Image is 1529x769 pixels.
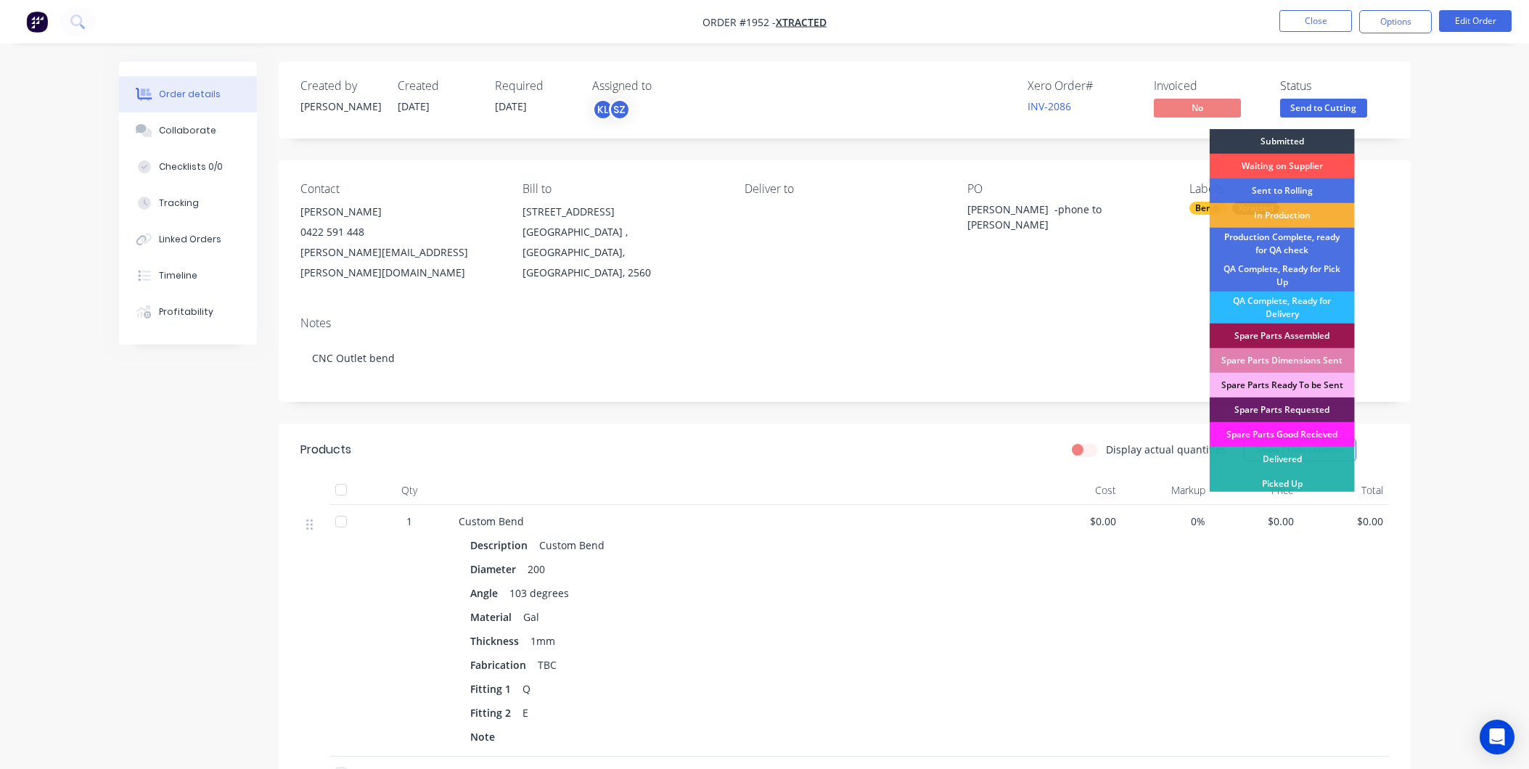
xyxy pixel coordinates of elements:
div: Labels [1189,182,1388,196]
div: PO [967,182,1166,196]
div: [STREET_ADDRESS] [522,202,721,222]
div: Open Intercom Messenger [1480,720,1514,754]
div: [GEOGRAPHIC_DATA] , [GEOGRAPHIC_DATA], [GEOGRAPHIC_DATA], 2560 [522,222,721,283]
span: Send to Cutting [1280,99,1367,117]
div: [PERSON_NAME] -phone to [PERSON_NAME] [967,202,1149,232]
div: Thickness [470,630,525,651]
div: Q [517,678,536,699]
div: Custom Bend [533,535,610,556]
a: Xtracted [776,15,827,29]
div: Spare Parts Requested [1210,398,1355,422]
div: KL [592,99,614,120]
div: Sent to Rolling [1210,178,1355,203]
button: Profitability [119,294,257,330]
div: Bends [1189,202,1227,215]
div: Angle [470,583,504,604]
span: $0.00 [1039,514,1117,529]
div: Deliver to [745,182,943,196]
div: 103 degrees [504,583,575,604]
div: Linked Orders [159,233,221,246]
div: Production Complete, ready for QA check [1210,228,1355,260]
div: Spare Parts Assembled [1210,324,1355,348]
div: Profitability [159,305,213,318]
div: Status [1280,79,1389,93]
span: $0.00 [1217,514,1295,529]
div: 0422 591 448 [300,222,499,242]
div: Order details [159,88,221,101]
div: Products [300,441,351,458]
div: Gal [517,606,545,628]
div: Diameter [470,559,522,580]
span: [DATE] [398,99,430,113]
div: Assigned to [592,79,737,93]
button: KLSZ [592,99,631,120]
label: Display actual quantities [1106,442,1226,457]
button: Collaborate [119,112,257,149]
button: Send to Cutting [1280,99,1367,120]
div: Fitting 1 [470,678,517,699]
button: Timeline [119,258,257,294]
div: Material [470,606,517,628]
a: INV-2086 [1028,99,1071,113]
div: CNC Outlet bend [300,336,1389,380]
div: 1mm [525,630,561,651]
button: Checklists 0/0 [119,149,257,185]
div: [PERSON_NAME][EMAIL_ADDRESS][PERSON_NAME][DOMAIN_NAME] [300,242,499,283]
div: Fabrication [470,654,532,675]
div: [PERSON_NAME]0422 591 448[PERSON_NAME][EMAIL_ADDRESS][PERSON_NAME][DOMAIN_NAME] [300,202,499,283]
button: Order details [119,76,257,112]
div: Description [470,535,533,556]
div: Notes [300,316,1389,330]
div: SZ [609,99,631,120]
span: [DATE] [495,99,527,113]
div: Spare Parts Ready To be Sent [1210,373,1355,398]
div: E [517,702,534,723]
img: Factory [26,11,48,33]
div: Markup [1122,476,1211,505]
div: In Production [1210,203,1355,228]
div: Delivered [1210,447,1355,472]
div: Required [495,79,575,93]
span: 1 [406,514,412,529]
div: Created [398,79,477,93]
span: Order #1952 - [702,15,776,29]
div: QA Complete, Ready for Pick Up [1210,260,1355,292]
button: Options [1359,10,1432,33]
div: Fitting 2 [470,702,517,723]
div: Spare Parts Good Recieved [1210,422,1355,447]
div: Picked Up [1210,472,1355,496]
div: [STREET_ADDRESS][GEOGRAPHIC_DATA] , [GEOGRAPHIC_DATA], [GEOGRAPHIC_DATA], 2560 [522,202,721,283]
span: 0% [1128,514,1205,529]
span: No [1154,99,1241,117]
div: [PERSON_NAME] [300,99,380,114]
div: Created by [300,79,380,93]
div: Waiting on Supplier [1210,154,1355,178]
div: Tracking [159,197,199,210]
button: Linked Orders [119,221,257,258]
div: Contact [300,182,499,196]
button: Tracking [119,185,257,221]
div: 200 [522,559,551,580]
span: Custom Bend [459,514,524,528]
button: Close [1279,10,1352,32]
span: $0.00 [1305,514,1383,529]
div: Collaborate [159,124,216,137]
div: Checklists 0/0 [159,160,223,173]
div: Invoiced [1154,79,1263,93]
div: Submitted [1210,129,1355,154]
div: TBC [532,654,562,675]
div: [PERSON_NAME] [300,202,499,222]
div: Xero Order # [1028,79,1136,93]
button: Edit Order [1439,10,1512,32]
div: Cost [1033,476,1123,505]
div: Timeline [159,269,197,282]
div: Bill to [522,182,721,196]
div: Spare Parts Dimensions Sent [1210,348,1355,373]
div: QA Complete, Ready for Delivery [1210,292,1355,324]
div: Qty [366,476,453,505]
div: Note [470,726,501,747]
